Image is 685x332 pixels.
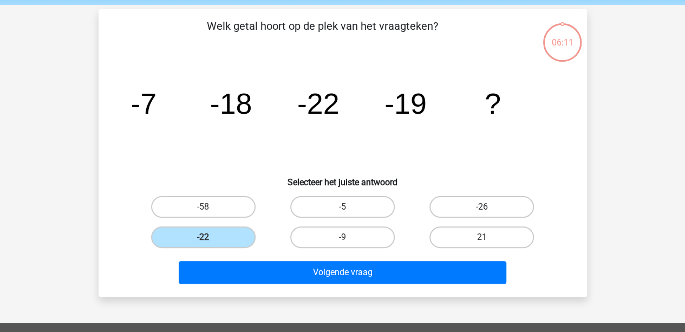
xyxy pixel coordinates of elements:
[429,226,534,248] label: 21
[131,87,156,120] tspan: -7
[290,226,395,248] label: -9
[429,196,534,218] label: -26
[210,87,252,120] tspan: -18
[297,87,339,120] tspan: -22
[179,261,506,284] button: Volgende vraag
[290,196,395,218] label: -5
[542,22,583,49] div: 06:11
[151,196,256,218] label: -58
[116,18,529,50] p: Welk getal hoort op de plek van het vraagteken?
[485,87,501,120] tspan: ?
[151,226,256,248] label: -22
[116,168,570,187] h6: Selecteer het juiste antwoord
[384,87,427,120] tspan: -19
